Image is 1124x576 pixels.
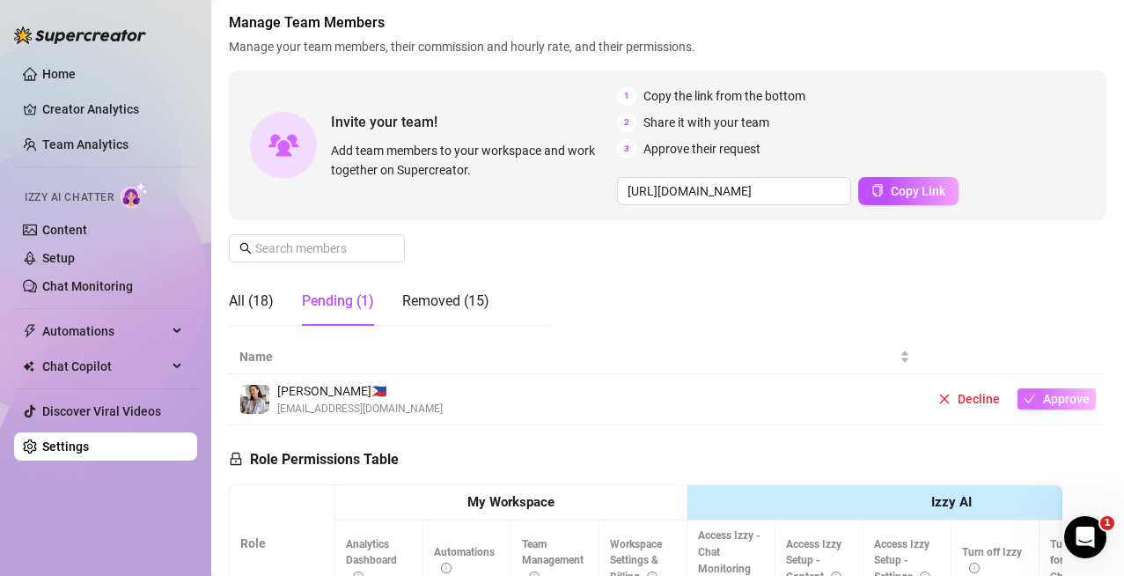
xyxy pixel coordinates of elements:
span: info-circle [441,563,452,573]
span: Add team members to your workspace and work together on Supercreator. [331,141,610,180]
a: Settings [42,439,89,454]
span: lock [229,452,243,466]
span: [PERSON_NAME] 🇵🇭 [277,381,443,401]
span: Manage your team members, their commission and hourly rate, and their permissions. [229,37,1106,56]
span: Approve their request [643,139,760,159]
span: 3 [617,139,636,159]
a: Creator Analytics [42,95,183,123]
span: search [239,242,252,255]
img: Chat Copilot [23,360,34,373]
span: Automations [434,546,495,575]
button: Approve [1017,388,1096,410]
span: info-circle [969,563,980,573]
iframe: Intercom live chat [1064,516,1106,558]
span: check [1024,393,1036,405]
span: Copy the link from the bottom [643,86,805,106]
button: Decline [931,388,1007,410]
strong: My Workspace [467,494,555,510]
span: Copy Link [891,184,945,198]
span: 2 [617,113,636,132]
button: Copy Link [858,177,959,205]
a: Setup [42,251,75,265]
img: April Marifosque [240,385,269,414]
input: Search members [255,239,380,258]
img: logo-BBDzfeDw.svg [14,26,146,44]
span: [EMAIL_ADDRESS][DOMAIN_NAME] [277,401,443,417]
span: Manage Team Members [229,12,1106,33]
span: Name [239,347,896,366]
span: Izzy AI Chatter [25,189,114,206]
span: Invite your team! [331,111,617,133]
span: Approve [1043,392,1090,406]
a: Chat Monitoring [42,279,133,293]
div: Pending (1) [302,291,374,312]
h5: Role Permissions Table [229,449,399,470]
img: AI Chatter [121,182,148,208]
span: Chat Copilot [42,352,167,380]
a: Discover Viral Videos [42,404,161,418]
a: Home [42,67,76,81]
span: Share it with your team [643,113,769,132]
span: Turn off Izzy [962,546,1022,575]
span: 1 [1100,516,1114,530]
a: Content [42,223,87,237]
th: Name [229,340,921,374]
span: 1 [617,86,636,106]
span: copy [871,184,884,196]
strong: Izzy AI [931,494,972,510]
a: Team Analytics [42,137,129,151]
span: close [938,393,951,405]
span: thunderbolt [23,324,37,338]
div: All (18) [229,291,274,312]
span: Decline [958,392,1000,406]
div: Removed (15) [402,291,489,312]
span: Automations [42,317,167,345]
